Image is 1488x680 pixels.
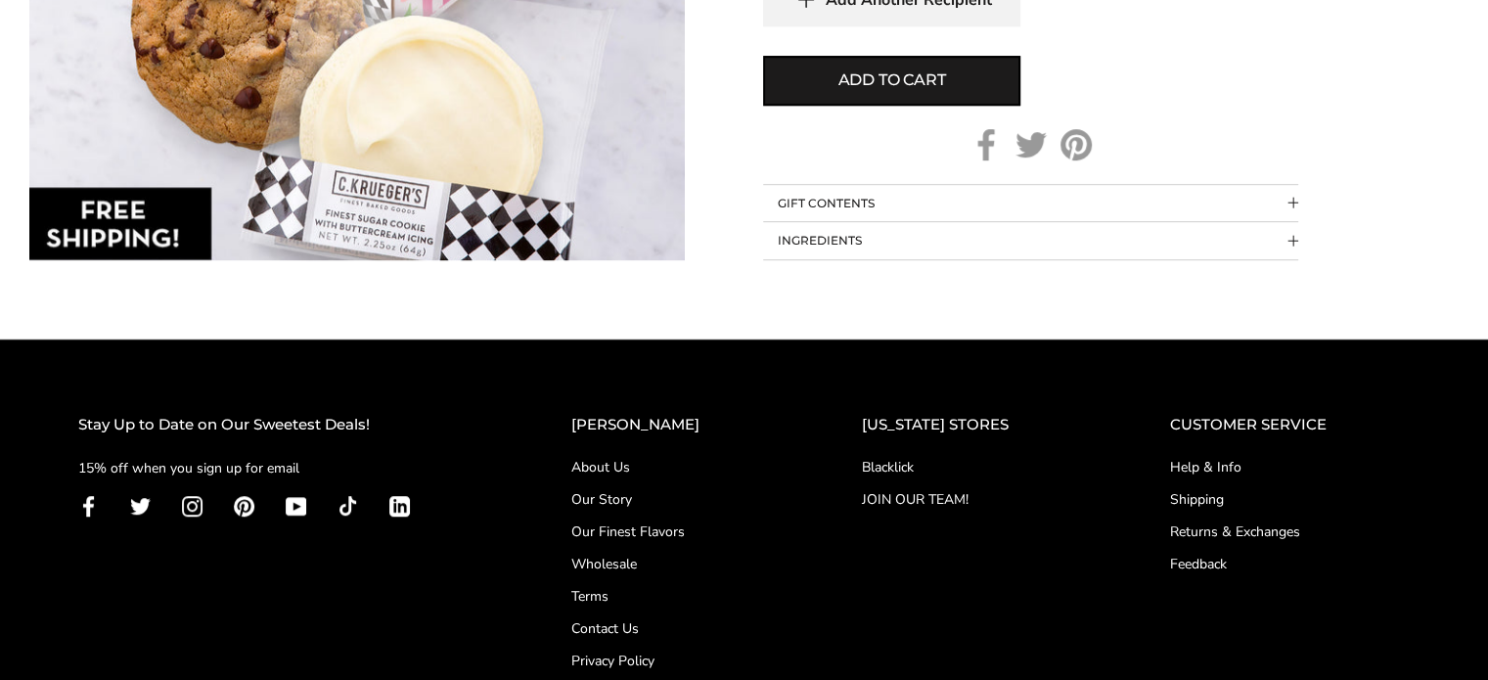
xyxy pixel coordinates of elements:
a: TikTok [338,494,358,517]
a: Shipping [1170,489,1410,510]
h2: Stay Up to Date on Our Sweetest Deals! [78,413,493,437]
a: Twitter [1015,129,1047,160]
button: Add to cart [763,56,1020,106]
button: Collapsible block button [763,222,1298,259]
a: Instagram [182,494,203,517]
p: 15% off when you sign up for email [78,457,493,479]
a: Facebook [970,129,1002,160]
a: Our Finest Flavors [571,521,783,542]
a: Pinterest [234,494,254,517]
a: YouTube [286,494,306,517]
a: Twitter [130,494,151,517]
a: About Us [571,457,783,477]
h2: CUSTOMER SERVICE [1170,413,1410,437]
a: Facebook [78,494,99,517]
a: Feedback [1170,554,1410,574]
a: Privacy Policy [571,651,783,671]
a: Help & Info [1170,457,1410,477]
button: Collapsible block button [763,185,1298,222]
a: Blacklick [862,457,1092,477]
a: Pinterest [1060,129,1092,160]
span: Add to cart [838,68,946,92]
a: Terms [571,586,783,607]
a: Returns & Exchanges [1170,521,1410,542]
a: Contact Us [571,618,783,639]
a: Wholesale [571,554,783,574]
a: LinkedIn [389,494,410,517]
a: Our Story [571,489,783,510]
a: JOIN OUR TEAM! [862,489,1092,510]
h2: [PERSON_NAME] [571,413,783,437]
h2: [US_STATE] STORES [862,413,1092,437]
